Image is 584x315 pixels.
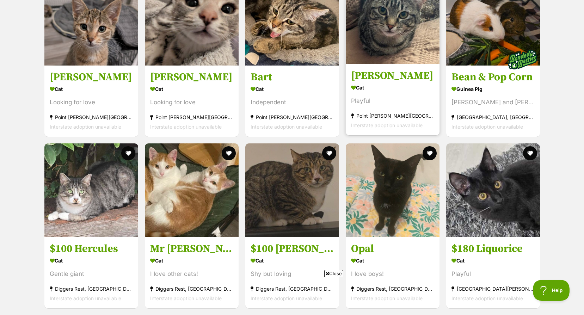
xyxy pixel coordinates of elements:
div: Cat [451,255,535,266]
img: bonded besties [505,42,540,77]
h3: [PERSON_NAME] [50,70,133,84]
div: I love other cats! [150,269,233,279]
img: $100 Chandler [245,143,339,237]
span: Close [324,270,343,277]
div: Point [PERSON_NAME][GEOGRAPHIC_DATA] [150,112,233,122]
span: Interstate adoption unavailable [451,295,523,301]
div: Point [PERSON_NAME][GEOGRAPHIC_DATA] [351,111,434,121]
h3: Bart [251,70,334,84]
img: Mr Meowgi [145,143,239,237]
button: favourite [423,146,437,160]
h3: Mr [PERSON_NAME] [150,242,233,255]
iframe: Help Scout Beacon - Open [533,280,570,301]
div: Diggers Rest, [GEOGRAPHIC_DATA] [150,284,233,294]
div: Cat [150,84,233,94]
h3: $100 [PERSON_NAME] [251,242,334,255]
div: [PERSON_NAME] and [PERSON_NAME] [451,98,535,107]
div: Cat [251,255,334,266]
button: favourite [322,146,336,160]
iframe: Advertisement [164,280,420,311]
button: favourite [523,146,537,160]
a: $180 Liquorice Cat Playful [GEOGRAPHIC_DATA][PERSON_NAME][GEOGRAPHIC_DATA] Interstate adoption un... [446,237,540,308]
span: Interstate adoption unavailable [251,124,322,130]
img: $100 Hercules [44,143,138,237]
div: I love boys! [351,269,434,279]
a: Opal Cat I love boys! Diggers Rest, [GEOGRAPHIC_DATA] Interstate adoption unavailable favourite [346,237,439,308]
div: Point [PERSON_NAME][GEOGRAPHIC_DATA] [251,112,334,122]
div: Cat [150,255,233,266]
div: [GEOGRAPHIC_DATA][PERSON_NAME][GEOGRAPHIC_DATA] [451,284,535,294]
div: Diggers Rest, [GEOGRAPHIC_DATA] [50,284,133,294]
span: Interstate adoption unavailable [50,124,121,130]
div: Playful [451,269,535,279]
a: Mr [PERSON_NAME] Cat I love other cats! Diggers Rest, [GEOGRAPHIC_DATA] Interstate adoption unava... [145,237,239,308]
div: Cat [50,255,133,266]
div: [GEOGRAPHIC_DATA], [GEOGRAPHIC_DATA] [451,112,535,122]
a: [PERSON_NAME] Cat Looking for love Point [PERSON_NAME][GEOGRAPHIC_DATA] Interstate adoption unava... [44,65,138,137]
span: Interstate adoption unavailable [50,295,121,301]
div: Independent [251,98,334,107]
div: Gentle giant [50,269,133,279]
div: Looking for love [150,98,233,107]
span: Interstate adoption unavailable [150,124,222,130]
div: Shy but loving [251,269,334,279]
span: Interstate adoption unavailable [351,122,423,128]
div: Diggers Rest, [GEOGRAPHIC_DATA] [351,284,434,294]
h3: [PERSON_NAME] [150,70,233,84]
img: $180 Liquorice [446,143,540,237]
h3: $100 Hercules [50,242,133,255]
span: Interstate adoption unavailable [351,295,423,301]
h3: Bean & Pop Corn [451,70,535,84]
h3: Opal [351,242,434,255]
button: favourite [121,146,135,160]
img: Opal [346,143,439,237]
span: Interstate adoption unavailable [451,124,523,130]
div: Cat [351,82,434,93]
div: Cat [50,84,133,94]
a: [PERSON_NAME] Cat Playful Point [PERSON_NAME][GEOGRAPHIC_DATA] Interstate adoption unavailable fa... [346,64,439,135]
div: Guinea Pig [451,84,535,94]
a: [PERSON_NAME] Cat Looking for love Point [PERSON_NAME][GEOGRAPHIC_DATA] Interstate adoption unava... [145,65,239,137]
a: Bart Cat Independent Point [PERSON_NAME][GEOGRAPHIC_DATA] Interstate adoption unavailable favourite [245,65,339,137]
button: favourite [222,146,236,160]
div: Cat [251,84,334,94]
h3: [PERSON_NAME] [351,69,434,82]
a: $100 [PERSON_NAME] Cat Shy but loving Diggers Rest, [GEOGRAPHIC_DATA] Interstate adoption unavail... [245,237,339,308]
a: $100 Hercules Cat Gentle giant Diggers Rest, [GEOGRAPHIC_DATA] Interstate adoption unavailable fa... [44,237,138,308]
span: Interstate adoption unavailable [150,295,222,301]
h3: $180 Liquorice [451,242,535,255]
div: Looking for love [50,98,133,107]
div: Playful [351,96,434,106]
div: Point [PERSON_NAME][GEOGRAPHIC_DATA] [50,112,133,122]
a: Bean & Pop Corn Guinea Pig [PERSON_NAME] and [PERSON_NAME] [GEOGRAPHIC_DATA], [GEOGRAPHIC_DATA] I... [446,65,540,137]
div: Cat [351,255,434,266]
